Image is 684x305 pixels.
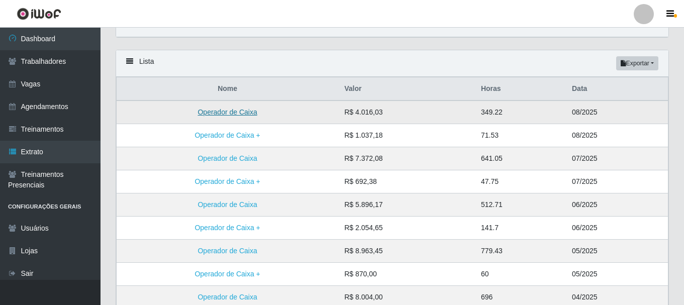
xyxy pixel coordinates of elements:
[566,217,668,240] td: 06/2025
[566,124,668,147] td: 08/2025
[198,200,257,209] a: Operador de Caixa
[198,293,257,301] a: Operador de Caixa
[475,147,566,170] td: 641.05
[566,147,668,170] td: 07/2025
[475,263,566,286] td: 60
[194,177,260,185] a: Operador de Caixa +
[566,193,668,217] td: 06/2025
[566,240,668,263] td: 05/2025
[475,240,566,263] td: 779.43
[338,124,475,147] td: R$ 1.037,18
[338,147,475,170] td: R$ 7.372,08
[475,77,566,101] th: Horas
[194,270,260,278] a: Operador de Caixa +
[338,100,475,124] td: R$ 4.016,03
[566,263,668,286] td: 05/2025
[198,154,257,162] a: Operador de Caixa
[566,170,668,193] td: 07/2025
[194,224,260,232] a: Operador de Caixa +
[338,240,475,263] td: R$ 8.963,45
[475,170,566,193] td: 47.75
[475,124,566,147] td: 71.53
[338,170,475,193] td: R$ 692,38
[475,193,566,217] td: 512.71
[198,247,257,255] a: Operador de Caixa
[566,77,668,101] th: Data
[338,217,475,240] td: R$ 2.054,65
[194,131,260,139] a: Operador de Caixa +
[338,263,475,286] td: R$ 870,00
[566,100,668,124] td: 08/2025
[17,8,61,20] img: CoreUI Logo
[116,50,668,77] div: Lista
[117,77,339,101] th: Nome
[616,56,658,70] button: Exportar
[338,193,475,217] td: R$ 5.896,17
[475,100,566,124] td: 349.22
[198,108,257,116] a: Operador de Caixa
[338,77,475,101] th: Valor
[475,217,566,240] td: 141.7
